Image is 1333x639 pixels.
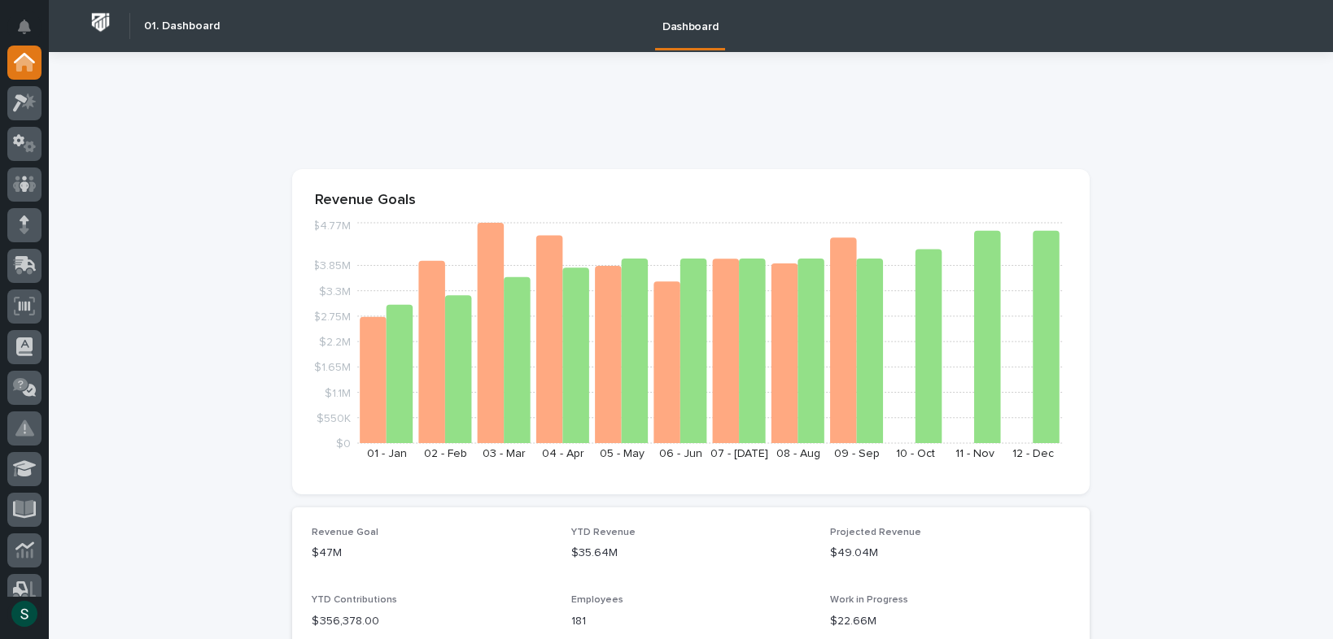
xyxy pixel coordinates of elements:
[830,613,1070,630] p: $22.66M
[312,545,552,562] p: $47M
[483,448,526,459] text: 03 - Mar
[325,388,351,399] tspan: $1.1M
[600,448,645,459] text: 05 - May
[144,20,220,33] h2: 01. Dashboard
[424,448,467,459] text: 02 - Feb
[312,613,552,630] p: $ 356,378.00
[710,448,768,459] text: 07 - [DATE]
[955,448,994,459] text: 11 - Nov
[20,20,42,46] div: Notifications
[7,10,42,44] button: Notifications
[830,545,1070,562] p: $49.04M
[319,337,351,348] tspan: $2.2M
[367,448,407,459] text: 01 - Jan
[85,7,116,37] img: Workspace Logo
[319,286,351,298] tspan: $3.3M
[834,448,880,459] text: 09 - Sep
[317,413,351,424] tspan: $550K
[312,595,397,605] span: YTD Contributions
[896,448,935,459] text: 10 - Oct
[336,438,351,450] tspan: $0
[312,528,378,537] span: Revenue Goal
[830,595,908,605] span: Work in Progress
[314,363,351,374] tspan: $1.65M
[776,448,820,459] text: 08 - Aug
[659,448,702,459] text: 06 - Jun
[571,545,811,562] p: $35.64M
[1012,448,1054,459] text: 12 - Dec
[571,528,636,537] span: YTD Revenue
[7,597,42,631] button: users-avatar
[571,613,811,630] p: 181
[312,221,351,233] tspan: $4.77M
[571,595,623,605] span: Employees
[542,448,584,459] text: 04 - Apr
[313,311,351,323] tspan: $2.75M
[315,192,1067,210] p: Revenue Goals
[312,261,351,272] tspan: $3.85M
[830,528,921,537] span: Projected Revenue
